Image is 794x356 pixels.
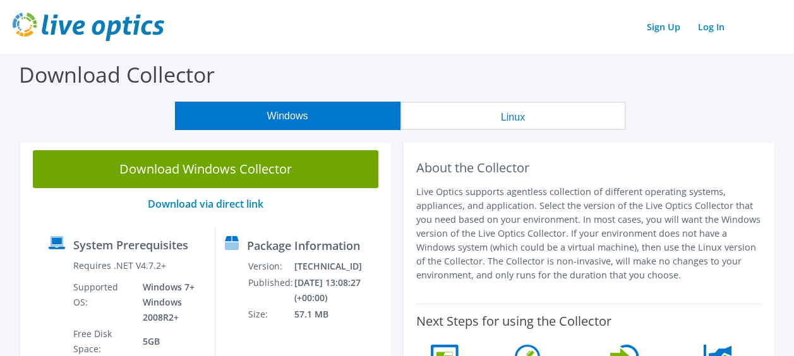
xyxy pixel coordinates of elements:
a: Sign Up [641,18,687,36]
button: Windows [175,102,400,130]
label: Requires .NET V4.7.2+ [73,259,166,272]
p: Live Optics supports agentless collection of different operating systems, appliances, and applica... [416,185,762,282]
td: Size: [248,306,294,323]
td: [TECHNICAL_ID] [294,258,385,275]
a: Download via direct link [148,197,263,211]
label: Package Information [247,239,360,252]
a: Log In [692,18,731,36]
button: Linux [400,102,626,130]
a: Download Windows Collector [33,150,378,188]
td: Supported OS: [73,279,133,326]
td: Version: [248,258,294,275]
h2: About the Collector [416,160,762,175]
td: Published: [248,275,294,306]
td: [DATE] 13:08:27 (+00:00) [294,275,385,306]
label: System Prerequisites [73,239,188,251]
img: live_optics_svg.svg [13,13,164,41]
td: 57.1 MB [294,306,385,323]
td: Windows 7+ Windows 2008R2+ [133,279,205,326]
label: Download Collector [19,60,215,89]
label: Next Steps for using the Collector [416,314,611,329]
